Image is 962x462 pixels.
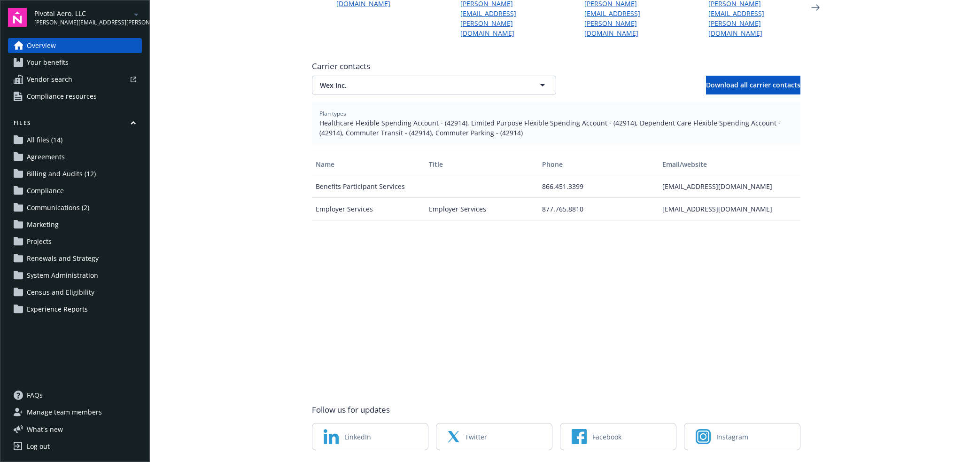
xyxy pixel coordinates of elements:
[319,118,793,138] span: Healthcare Flexible Spending Account - (42914), Limited Purpose Flexible Spending Account - (4291...
[34,8,131,18] span: Pivotal Aero, LLC
[27,133,62,148] span: All files (14)
[8,424,78,434] button: What's new
[27,166,96,181] span: Billing and Audits (12)
[312,404,390,415] span: Follow us for updates
[8,302,142,317] a: Experience Reports
[312,76,556,94] button: Wex Inc.
[538,153,659,175] button: Phone
[8,388,142,403] a: FAQs
[34,8,142,27] button: Pivotal Aero, LLC[PERSON_NAME][EMAIL_ADDRESS][PERSON_NAME][DOMAIN_NAME]arrowDropDown
[8,55,142,70] a: Your benefits
[560,423,676,450] a: Facebook
[8,200,142,215] a: Communications (2)
[8,268,142,283] a: System Administration
[592,432,621,442] span: Facebook
[27,217,59,232] span: Marketing
[8,133,142,148] a: All files (14)
[716,432,748,442] span: Instagram
[706,80,800,89] span: Download all carrier contacts
[706,76,800,94] button: Download all carrier contacts
[27,38,56,53] span: Overview
[659,198,800,220] div: [EMAIL_ADDRESS][DOMAIN_NAME]
[8,149,142,164] a: Agreements
[312,61,800,72] span: Carrier contacts
[27,149,65,164] span: Agreements
[659,175,800,198] div: [EMAIL_ADDRESS][DOMAIN_NAME]
[8,89,142,104] a: Compliance resources
[27,285,94,300] span: Census and Eligibility
[8,166,142,181] a: Billing and Audits (12)
[662,159,796,169] div: Email/website
[436,423,552,450] a: Twitter
[27,183,64,198] span: Compliance
[27,200,89,215] span: Communications (2)
[27,89,97,104] span: Compliance resources
[344,432,371,442] span: LinkedIn
[320,80,515,90] span: Wex Inc.
[27,234,52,249] span: Projects
[312,198,425,220] div: Employer Services
[8,183,142,198] a: Compliance
[8,119,142,131] button: Files
[8,8,27,27] img: navigator-logo.svg
[27,388,43,403] span: FAQs
[425,198,538,220] div: Employer Services
[684,423,800,450] a: Instagram
[429,159,535,169] div: Title
[8,38,142,53] a: Overview
[538,198,659,220] div: 877.765.8810
[8,217,142,232] a: Marketing
[8,405,142,420] a: Manage team members
[8,234,142,249] a: Projects
[8,251,142,266] a: Renewals and Strategy
[312,175,425,198] div: Benefits Participant Services
[34,18,131,27] span: [PERSON_NAME][EMAIL_ADDRESS][PERSON_NAME][DOMAIN_NAME]
[465,432,487,442] span: Twitter
[131,8,142,20] a: arrowDropDown
[27,268,98,283] span: System Administration
[425,153,538,175] button: Title
[316,159,421,169] div: Name
[312,423,428,450] a: LinkedIn
[312,153,425,175] button: Name
[8,72,142,87] a: Vendor search
[27,439,50,454] div: Log out
[27,251,99,266] span: Renewals and Strategy
[27,405,102,420] span: Manage team members
[8,285,142,300] a: Census and Eligibility
[538,175,659,198] div: 866.451.3399
[542,159,655,169] div: Phone
[27,424,63,434] span: What ' s new
[319,110,793,118] span: Plan types
[659,153,800,175] button: Email/website
[27,302,88,317] span: Experience Reports
[27,55,69,70] span: Your benefits
[27,72,72,87] span: Vendor search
